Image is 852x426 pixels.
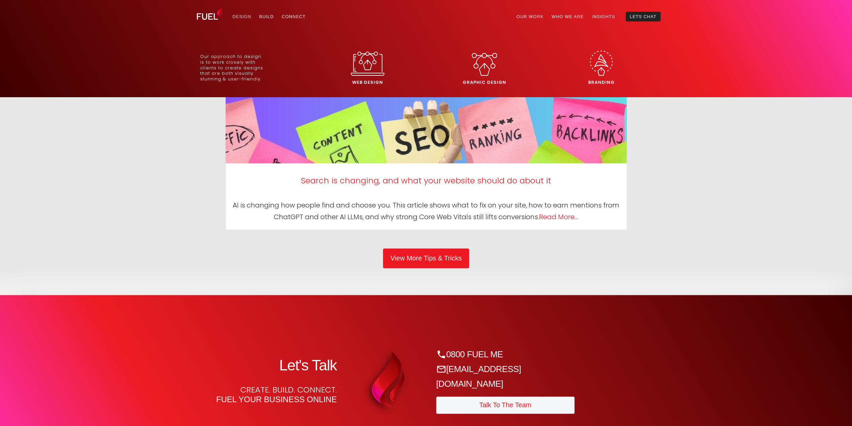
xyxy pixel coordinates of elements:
[436,397,574,414] a: Talk To The Team
[255,12,278,21] a: Build
[196,41,306,87] a: Our approach to designis to work closely withclients to create designsthat are both visuallystunn...
[200,54,263,82] p: Our approach to design is to work closely with clients to create designs that are both visually s...
[436,349,503,359] a: 0800 FUEL ME
[229,12,255,21] a: Design
[216,395,337,404] strong: Fuel your business online
[436,364,521,389] a: [EMAIL_ADDRESS][DOMAIN_NAME]
[383,248,469,268] a: View More Tips & Tricks
[301,175,551,186] a: Search is changing, and what your website should do about it
[626,12,661,21] a: Lets Chat
[430,41,540,87] a: Graphic Design
[278,12,310,21] a: Connect
[199,385,337,405] p: Create. Build. Connect.
[588,12,619,21] a: Insights
[232,199,620,223] p: AI is changing how people find and choose you. This article shows what to fix on your site, how t...
[197,5,224,20] img: Fuel Design Ltd - Website design and development company in North Shore, Auckland
[539,212,574,222] a: Read More
[548,12,588,21] a: Who We Are
[313,41,423,87] a: Web Design
[360,350,416,407] img: Website Design Auckland
[513,12,548,21] a: Our Work
[546,41,656,87] a: Branding
[199,356,337,374] h2: Let's Talk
